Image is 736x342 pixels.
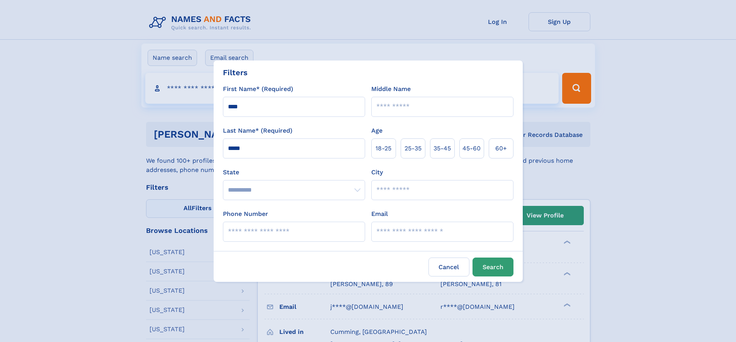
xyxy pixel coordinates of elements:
label: Age [371,126,382,135]
span: 18‑25 [376,144,391,153]
label: Phone Number [223,209,268,219]
div: Filters [223,67,248,78]
button: Search [473,258,513,276]
label: Last Name* (Required) [223,126,292,135]
label: State [223,168,365,177]
span: 25‑35 [405,144,422,153]
label: First Name* (Required) [223,84,293,94]
label: Email [371,209,388,219]
span: 45‑60 [462,144,481,153]
label: Cancel [428,258,469,276]
label: Middle Name [371,84,411,94]
label: City [371,168,383,177]
span: 35‑45 [433,144,451,153]
span: 60+ [495,144,507,153]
